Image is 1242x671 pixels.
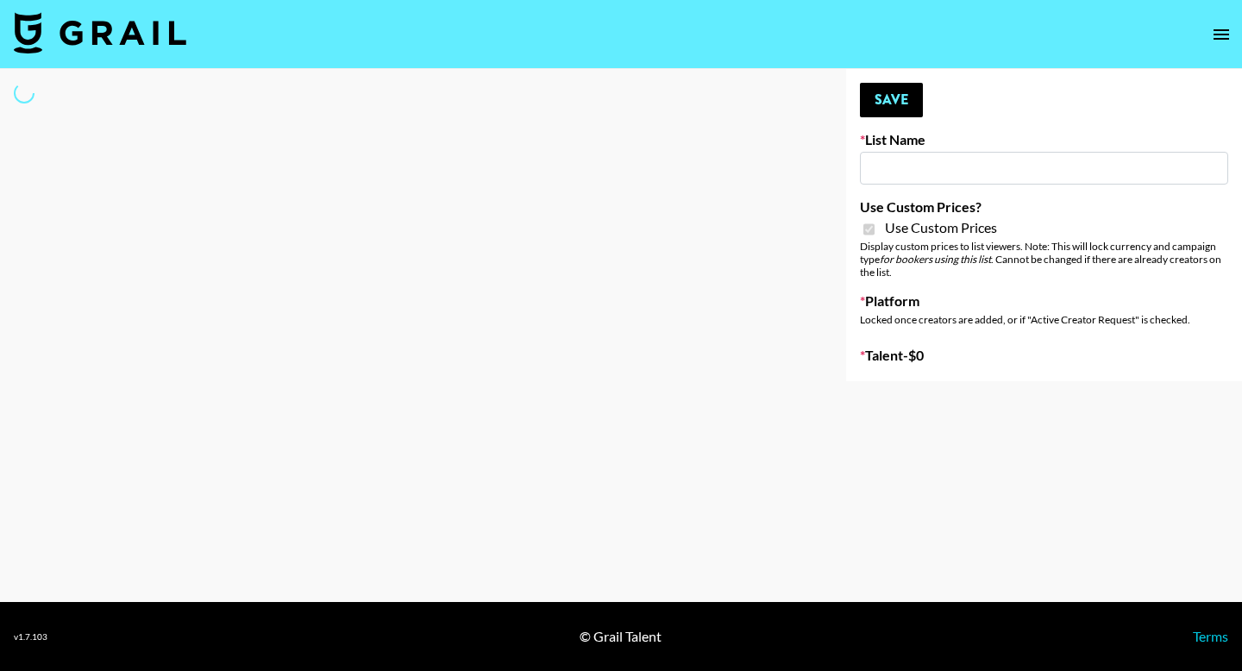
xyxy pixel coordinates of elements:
button: Save [860,83,923,117]
label: Talent - $ 0 [860,347,1228,364]
div: Display custom prices to list viewers. Note: This will lock currency and campaign type . Cannot b... [860,240,1228,279]
img: Grail Talent [14,12,186,53]
a: Terms [1193,628,1228,644]
label: Use Custom Prices? [860,198,1228,216]
div: Locked once creators are added, or if "Active Creator Request" is checked. [860,313,1228,326]
div: v 1.7.103 [14,631,47,643]
span: Use Custom Prices [885,219,997,236]
label: List Name [860,131,1228,148]
em: for bookers using this list [880,253,991,266]
button: open drawer [1204,17,1239,52]
label: Platform [860,292,1228,310]
div: © Grail Talent [580,628,662,645]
